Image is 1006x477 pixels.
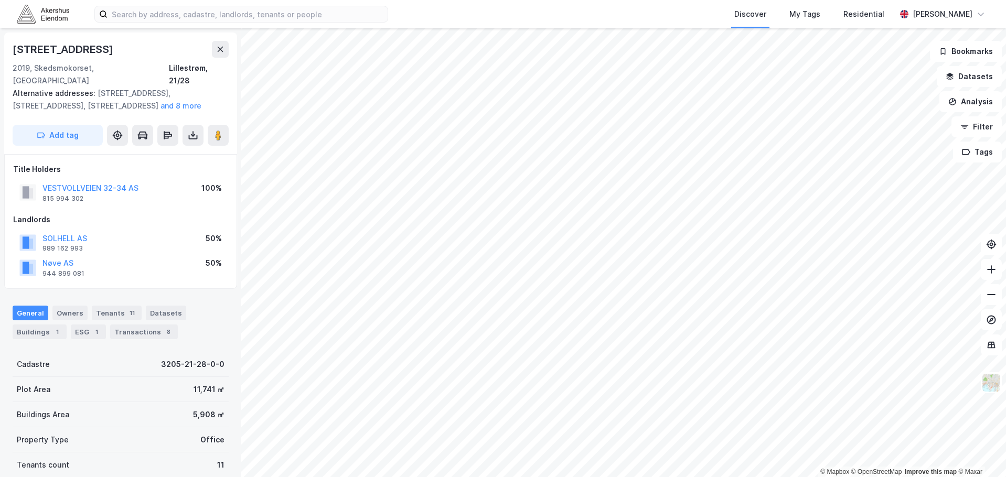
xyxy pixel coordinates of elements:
div: [STREET_ADDRESS], [STREET_ADDRESS], [STREET_ADDRESS] [13,87,220,112]
button: Bookmarks [930,41,1002,62]
div: Tenants count [17,459,69,471]
div: ESG [71,324,106,339]
div: 8 [163,327,174,337]
button: Tags [953,142,1002,162]
div: 50% [206,232,222,245]
div: 3205-21-28-0-0 [161,358,224,371]
div: Title Holders [13,163,228,176]
img: akershus-eiendom-logo.9091f326c980b4bce74ccdd9f866810c.svg [17,5,69,23]
div: 1 [52,327,62,337]
div: Buildings Area [17,408,69,421]
div: 50% [206,257,222,269]
button: Datasets [937,66,1002,87]
div: 2019, Skedsmokorset, [GEOGRAPHIC_DATA] [13,62,169,87]
input: Search by address, cadastre, landlords, tenants or people [108,6,388,22]
div: Lillestrøm, 21/28 [169,62,229,87]
div: 100% [201,182,222,194]
div: 944 899 081 [42,269,84,278]
div: [STREET_ADDRESS] [13,41,115,58]
button: Analysis [939,91,1002,112]
div: 11,741 ㎡ [194,383,224,396]
div: 989 162 993 [42,244,83,253]
div: Office [200,433,224,446]
div: Transactions [110,324,178,339]
a: OpenStreetMap [851,468,902,475]
div: Residential [843,8,884,20]
button: Add tag [13,125,103,146]
div: Datasets [146,306,186,320]
div: 815 994 302 [42,194,83,203]
div: Cadastre [17,358,50,371]
a: Improve this map [905,468,957,475]
div: Tenants [92,306,142,320]
div: 1 [91,327,102,337]
div: Owners [52,306,88,320]
div: Buildings [13,324,67,339]
button: Filter [951,116,1002,137]
div: Plot Area [17,383,50,396]
span: Alternative addresses: [13,89,98,97]
div: [PERSON_NAME] [913,8,972,20]
div: Discover [734,8,766,20]
img: Z [981,373,1001,393]
a: Mapbox [820,468,849,475]
div: Property Type [17,433,69,446]
div: My Tags [789,8,820,20]
div: 11 [217,459,224,471]
div: Landlords [13,213,228,226]
iframe: Chat Widget [954,427,1006,477]
div: General [13,306,48,320]
div: 5,908 ㎡ [193,408,224,421]
div: 11 [127,308,137,318]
